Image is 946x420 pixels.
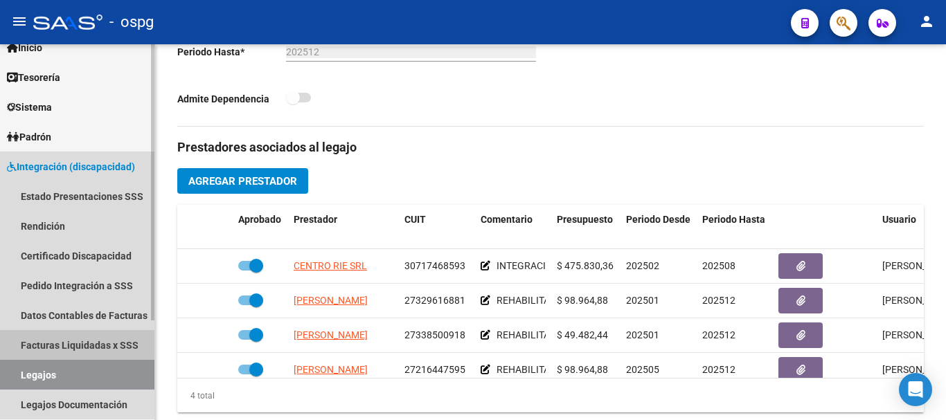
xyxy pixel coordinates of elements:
span: $ 98.964,88 [557,364,608,375]
span: [PERSON_NAME] [294,329,368,340]
mat-icon: menu [11,13,28,30]
span: 202501 [626,329,659,340]
div: 4 total [177,388,215,403]
span: [PERSON_NAME] [294,295,368,306]
p: Admite Dependencia [177,91,286,107]
span: 30717468593 [404,260,465,271]
span: $ 475.830,36 [557,260,614,271]
datatable-header-cell: Periodo Desde [621,205,697,250]
span: - ospg [109,7,154,37]
datatable-header-cell: Aprobado [233,205,288,250]
p: Periodo Hasta [177,44,286,60]
span: 202508 [702,260,735,271]
span: 27216447595 [404,364,465,375]
button: Agregar Prestador [177,168,308,194]
span: Periodo Desde [626,214,690,225]
span: 202512 [702,295,735,306]
span: 27338500918 [404,329,465,340]
span: Presupuesto [557,214,613,225]
span: 202512 [702,329,735,340]
datatable-header-cell: CUIT [399,205,475,250]
span: Agregar Prestador [188,175,297,188]
span: CUIT [404,214,426,225]
span: [PERSON_NAME] [294,364,368,375]
span: Usuario [882,214,916,225]
span: Padrón [7,129,51,145]
h3: Prestadores asociados al legajo [177,138,924,157]
datatable-header-cell: Presupuesto [551,205,621,250]
span: $ 49.482,44 [557,329,608,340]
span: 27329616881 [404,295,465,306]
span: Inicio [7,40,42,55]
span: $ 98.964,88 [557,295,608,306]
span: 202501 [626,295,659,306]
span: Sistema [7,100,52,115]
span: CENTRO RIE SRL [294,260,367,271]
span: REHABILITACION MOD SIMPLE COD 90 PSP [497,329,687,340]
span: Integración (discapacidad) [7,159,135,174]
span: REHABILITACION MOD INTENSIVO COD 90 FONO [497,364,711,375]
span: Prestador [294,214,337,225]
datatable-header-cell: Comentario [475,205,551,250]
datatable-header-cell: Periodo Hasta [697,205,773,250]
span: 202505 [626,364,659,375]
span: INTEGRACION ESCOLAR COD 89 [497,260,639,271]
span: 202502 [626,260,659,271]
div: Open Intercom Messenger [899,373,932,406]
span: REHABILITACION MOD SIMPLE COD 90 PSICO [497,295,697,306]
span: Aprobado [238,214,281,225]
datatable-header-cell: Prestador [288,205,399,250]
span: Periodo Hasta [702,214,765,225]
mat-icon: person [918,13,935,30]
span: 202512 [702,364,735,375]
span: Tesorería [7,70,60,85]
span: Comentario [481,214,533,225]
